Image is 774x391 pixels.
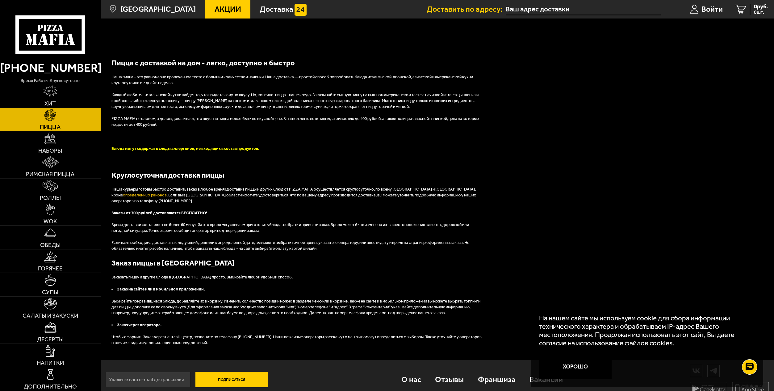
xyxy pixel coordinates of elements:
span: Напитки [37,360,64,366]
p: Время доставки составляет не более 60 минут. За это время мы успеваем приготовить блюда, собрать ... [111,222,482,234]
span: 0 шт. [754,10,768,15]
b: Заказ через оператора. [117,323,162,327]
p: Заказать пиццу и другие блюда в [GEOGRAPHIC_DATA] просто. Выбирайте любой удобный способ. [111,274,482,280]
button: Подписаться [195,372,268,387]
span: Хит [44,101,56,106]
span: Роллы [40,195,61,201]
b: Заказ на сайте или в мобильном приложении. [117,287,205,291]
input: Укажите ваш e-mail для рассылки [106,372,190,387]
a: определенных районов [123,193,167,197]
span: Дополнительно [24,384,77,389]
p: PIZZA MAFIA не словом, а делом доказывает, что вкусная пицца может быть по вкусной цене. В нашем ... [111,116,482,128]
span: Салаты и закуски [23,313,78,319]
input: Ваш адрес доставки [506,4,660,15]
b: Заказы от 700 рублей доставляются БЕСПЛАТНО! [111,211,207,215]
font: Блюда могут содержать следы аллергенов, не входящих в состав продуктов. [111,146,259,151]
img: 15daf4d41897b9f0e9f617042186c801.svg [295,4,307,16]
h2: Заказ пиццы в [GEOGRAPHIC_DATA] [111,258,482,268]
p: Наши курьеры готовы быстро доставить заказ в любое время! Доставка пиццы и других блюд от PIZZA M... [111,187,482,204]
span: 0 руб. [754,4,768,9]
span: Наборы [38,148,62,154]
p: Выбирайте понравившиеся блюда, добавляйте их в корзину. Изменить количество позиций можно в разде... [111,298,482,316]
button: Хорошо [539,355,612,379]
span: Обеды [40,242,61,248]
span: Акции [215,5,241,13]
h2: Круглосуточная доставка пиццы [111,170,482,180]
span: Доставить по адресу: [427,5,506,13]
span: Супы [42,289,58,295]
p: Если вам необходима доставка на следующий день или к определенной дате, вы можете выбрать точное ... [111,240,482,252]
span: Десерты [37,336,64,342]
span: [GEOGRAPHIC_DATA] [120,5,196,13]
span: Римская пицца [26,171,74,177]
p: Наша пицца – это равномерно пропеченное тесто с большим количеством начинки. Наша доставка — прос... [111,74,482,86]
span: Войти [701,5,723,13]
p: Чтобы оформить Заказ через наш call-центр, позвоните по телефону [PHONE_NUMBER]. Наши вежливые оп... [111,334,482,346]
span: Горячее [38,265,63,271]
span: Доставка [260,5,293,13]
p: Каждый любитель итальянской кухни найдет то, что придется ему по вкусу. Но, конечно, пицца - наше... [111,92,482,110]
p: На нашем сайте мы используем cookie для сбора информации технического характера и обрабатываем IP... [539,314,751,347]
span: WOK [44,218,57,224]
span: Пицца [40,124,61,130]
h2: Пицца с доставкой на дом - легко, доступно и быстро [111,58,482,68]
